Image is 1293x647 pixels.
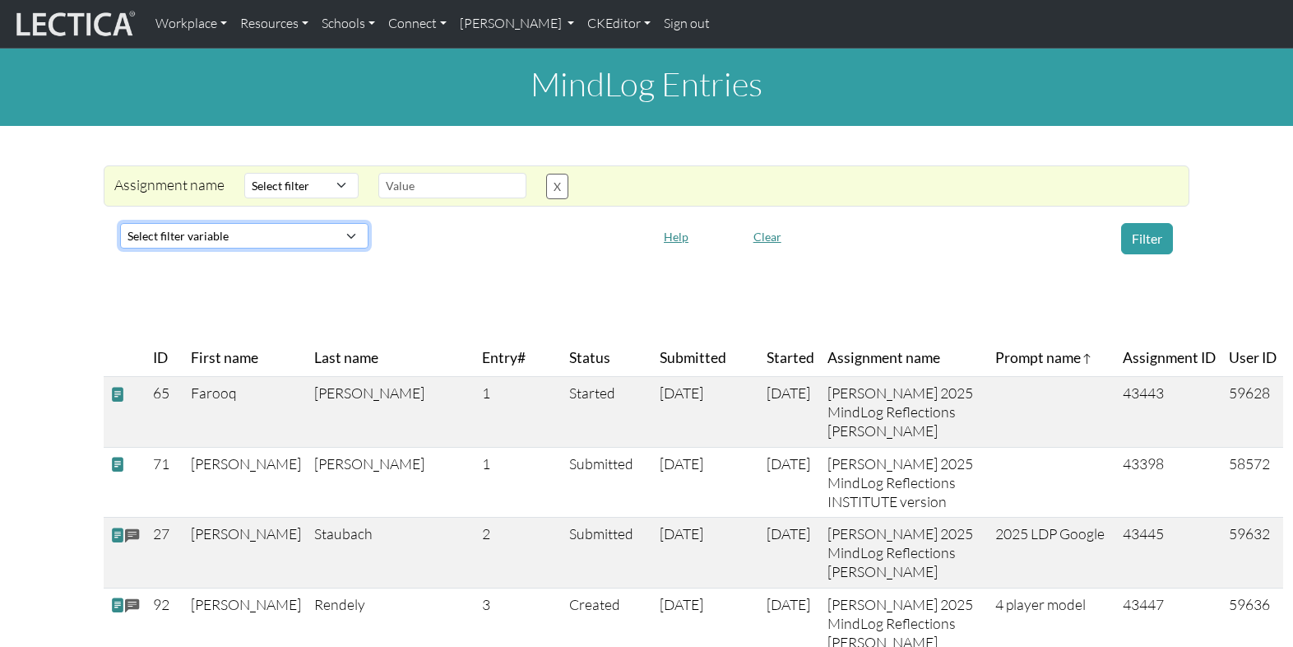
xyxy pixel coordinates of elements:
span: Prompt name [995,347,1092,370]
span: First name [191,347,258,370]
td: [DATE] [760,518,821,589]
button: Help [656,224,696,249]
a: CKEditor [581,7,657,41]
div: Assignment name [104,173,234,199]
span: Assignment ID [1123,347,1216,370]
a: Help [656,226,696,244]
a: Connect [382,7,453,41]
td: 65 [146,377,184,448]
td: [DATE] [760,377,821,448]
span: Submitted [660,347,726,370]
td: [PERSON_NAME] 2025 MindLog Reflections [PERSON_NAME] [821,377,989,448]
td: 1 [475,377,563,448]
button: X [546,174,568,199]
td: 1 [475,447,563,518]
td: 27 [146,518,184,589]
span: ID [153,347,168,370]
a: [PERSON_NAME] [453,7,581,41]
th: Last name [308,340,475,377]
td: [PERSON_NAME] 2025 MindLog Reflections INSTITUTE version [821,447,989,518]
span: view [110,385,125,403]
button: Filter [1121,223,1173,254]
span: User ID [1229,347,1277,370]
a: Schools [315,7,382,41]
th: Started [760,340,821,377]
td: 2 [475,518,563,589]
a: Sign out [657,7,716,41]
td: [PERSON_NAME] 2025 MindLog Reflections [PERSON_NAME] [821,518,989,589]
td: 2025 LDP Google [989,518,1116,589]
td: [DATE] [760,447,821,518]
span: comments [125,527,140,546]
a: Resources [234,7,315,41]
td: 59632 [1222,518,1283,589]
span: view [110,527,125,544]
a: Workplace [149,7,234,41]
td: Started [563,377,653,448]
td: [PERSON_NAME] [308,377,475,448]
span: view [110,456,125,473]
td: [PERSON_NAME] [184,518,308,589]
span: comments [125,597,140,616]
span: Assignment name [827,347,940,370]
td: Submitted [563,447,653,518]
td: Staubach [308,518,475,589]
span: view [110,597,125,614]
td: 71 [146,447,184,518]
input: Value [378,173,526,198]
td: [DATE] [653,447,760,518]
span: Entry# [482,347,556,370]
td: Farooq [184,377,308,448]
td: Submitted [563,518,653,589]
button: Clear [746,224,789,249]
td: 43443 [1116,377,1222,448]
td: 59628 [1222,377,1283,448]
img: lecticalive [12,8,136,40]
span: Status [569,347,610,370]
td: [PERSON_NAME] [308,447,475,518]
td: 58572 [1222,447,1283,518]
td: 43445 [1116,518,1222,589]
td: 43398 [1116,447,1222,518]
td: [DATE] [653,377,760,448]
td: [PERSON_NAME] [184,447,308,518]
td: [DATE] [653,518,760,589]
